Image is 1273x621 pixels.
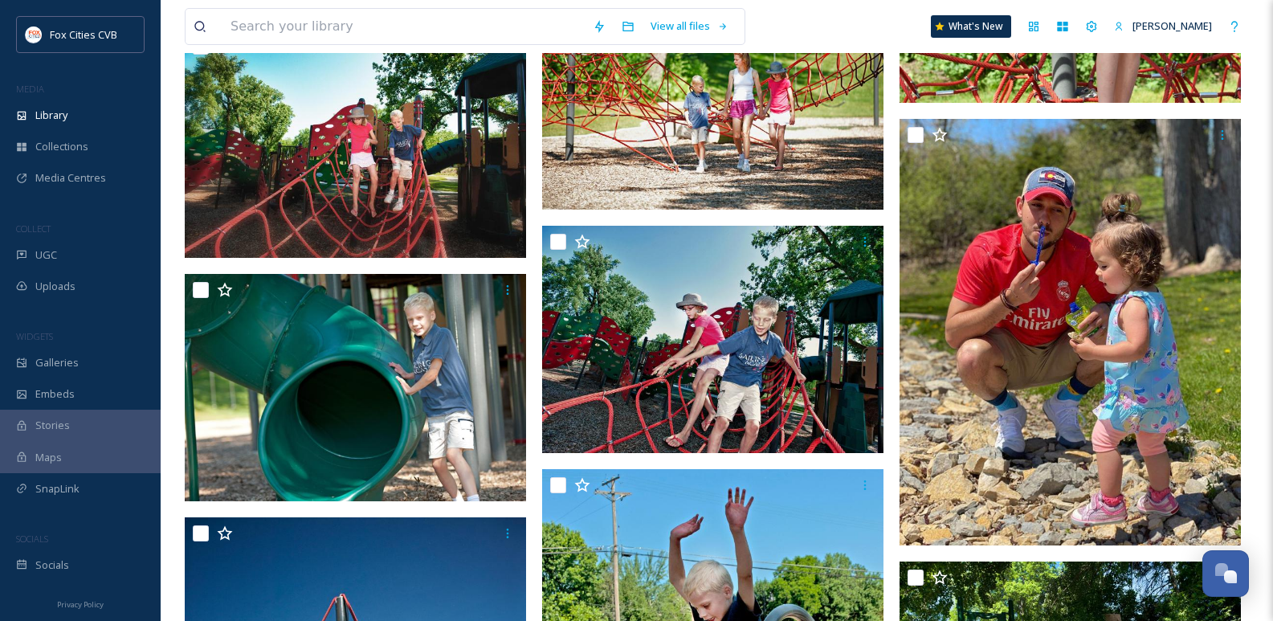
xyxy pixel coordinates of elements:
span: Uploads [35,279,75,294]
img: Loop the Lake - Trestle Trail (29).jpg [542,226,883,453]
a: What's New [931,15,1011,38]
a: View all files [643,10,736,42]
span: Privacy Policy [57,599,104,610]
img: Picnic3_FritsePark_IG@mrs.huds0n.jpg [900,119,1241,545]
span: COLLECT [16,223,51,235]
a: Privacy Policy [57,594,104,613]
span: MEDIA [16,83,44,95]
span: Collections [35,139,88,154]
a: [PERSON_NAME] [1106,10,1220,42]
span: Galleries [35,355,79,370]
img: Loop the Lake - Trestle Trail (28).jpg [185,31,526,258]
img: images.png [26,27,42,43]
span: WIDGETS [16,330,53,342]
span: Fox Cities CVB [50,27,117,42]
img: Loop the Lake - Trestle Trail (19).jpg [185,274,526,501]
span: Stories [35,418,70,433]
span: Library [35,108,67,123]
input: Search your library [222,9,585,44]
span: SOCIALS [16,533,48,545]
span: [PERSON_NAME] [1132,18,1212,33]
span: Media Centres [35,170,106,186]
button: Open Chat [1202,550,1249,597]
span: SnapLink [35,481,80,496]
span: Embeds [35,386,75,402]
span: Maps [35,450,62,465]
span: Socials [35,558,69,573]
span: UGC [35,247,57,263]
